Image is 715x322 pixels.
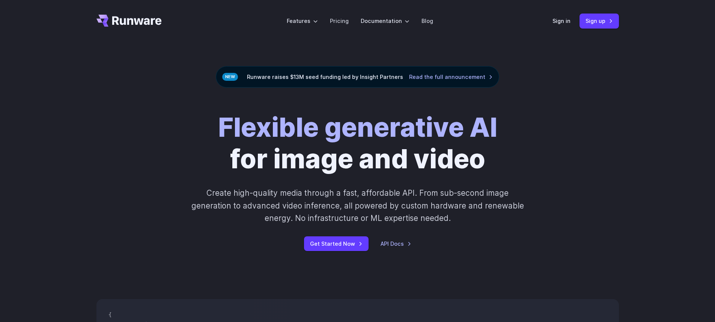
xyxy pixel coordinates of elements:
h1: for image and video [218,112,497,175]
a: Go to / [96,15,162,27]
a: Sign up [580,14,619,28]
a: API Docs [381,239,411,248]
a: Blog [421,17,433,25]
a: Read the full announcement [409,73,493,81]
p: Create high-quality media through a fast, affordable API. From sub-second image generation to adv... [190,187,525,224]
a: Pricing [330,17,349,25]
div: Runware raises $13M seed funding led by Insight Partners [216,66,499,88]
a: Get Started Now [304,236,369,251]
a: Sign in [552,17,570,25]
label: Features [287,17,318,25]
label: Documentation [361,17,409,25]
strong: Flexible generative AI [218,111,497,143]
span: { [108,311,111,318]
